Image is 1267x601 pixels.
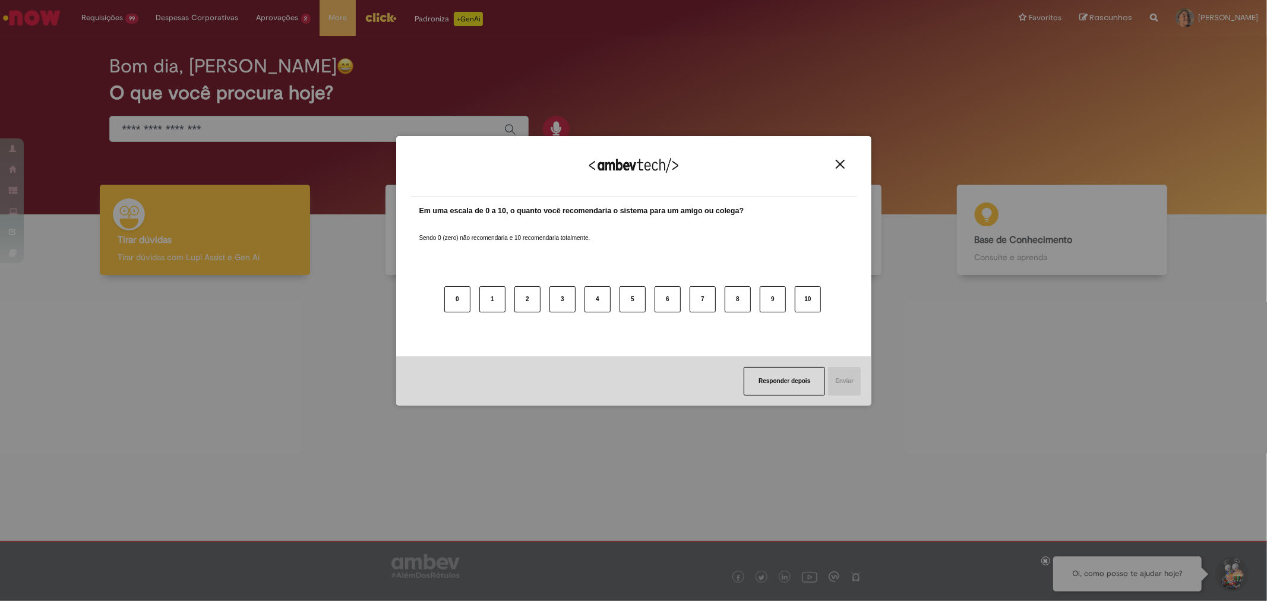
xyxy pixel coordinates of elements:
[620,286,646,312] button: 5
[760,286,786,312] button: 9
[655,286,681,312] button: 6
[832,159,848,169] button: Close
[444,286,470,312] button: 0
[584,286,611,312] button: 4
[479,286,505,312] button: 1
[795,286,821,312] button: 10
[589,158,678,173] img: Logo Ambevtech
[549,286,576,312] button: 3
[836,160,845,169] img: Close
[419,220,590,242] label: Sendo 0 (zero) não recomendaria e 10 recomendaria totalmente.
[690,286,716,312] button: 7
[725,286,751,312] button: 8
[514,286,541,312] button: 2
[744,367,825,396] button: Responder depois
[419,205,744,217] label: Em uma escala de 0 a 10, o quanto você recomendaria o sistema para um amigo ou colega?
